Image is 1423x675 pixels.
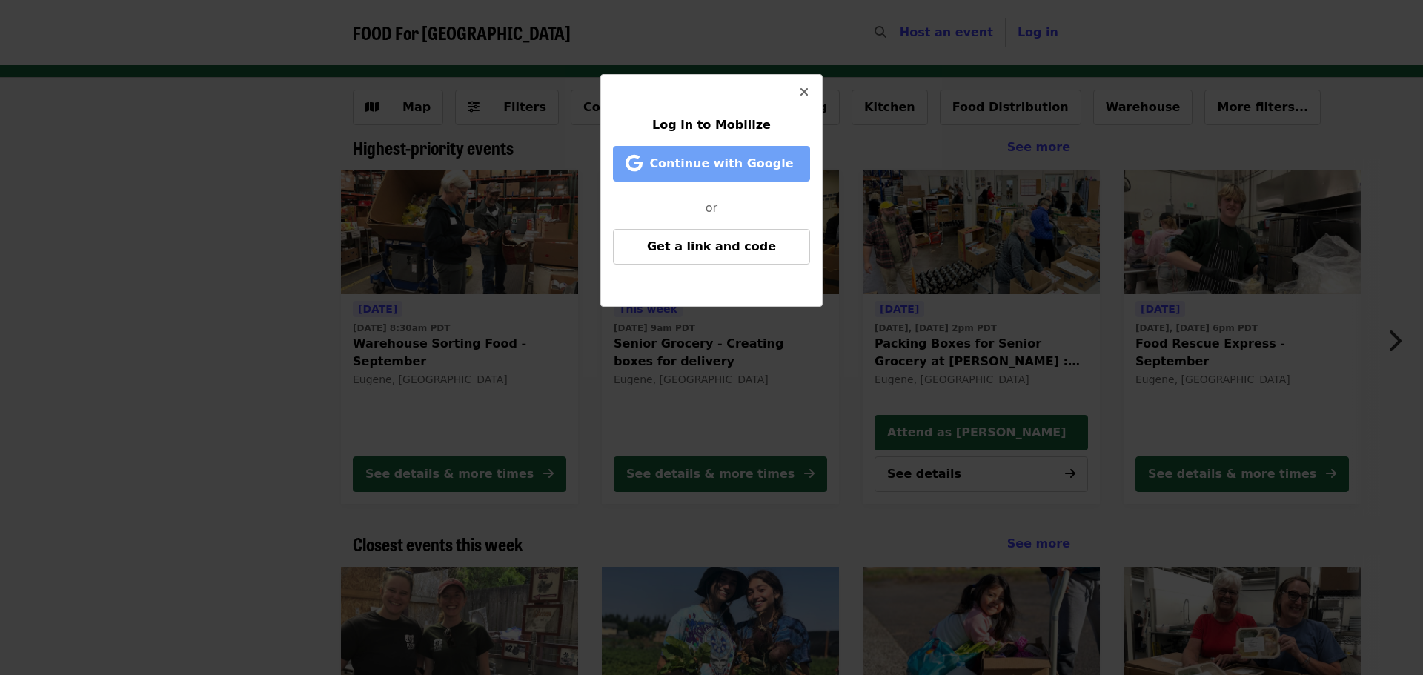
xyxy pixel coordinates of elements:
[652,118,771,132] span: Log in to Mobilize
[613,229,810,265] button: Get a link and code
[626,153,643,174] i: google icon
[649,156,793,170] span: Continue with Google
[800,85,809,99] i: times icon
[786,75,822,110] button: Close
[647,239,776,253] span: Get a link and code
[706,201,717,215] span: or
[613,146,810,182] button: Continue with Google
